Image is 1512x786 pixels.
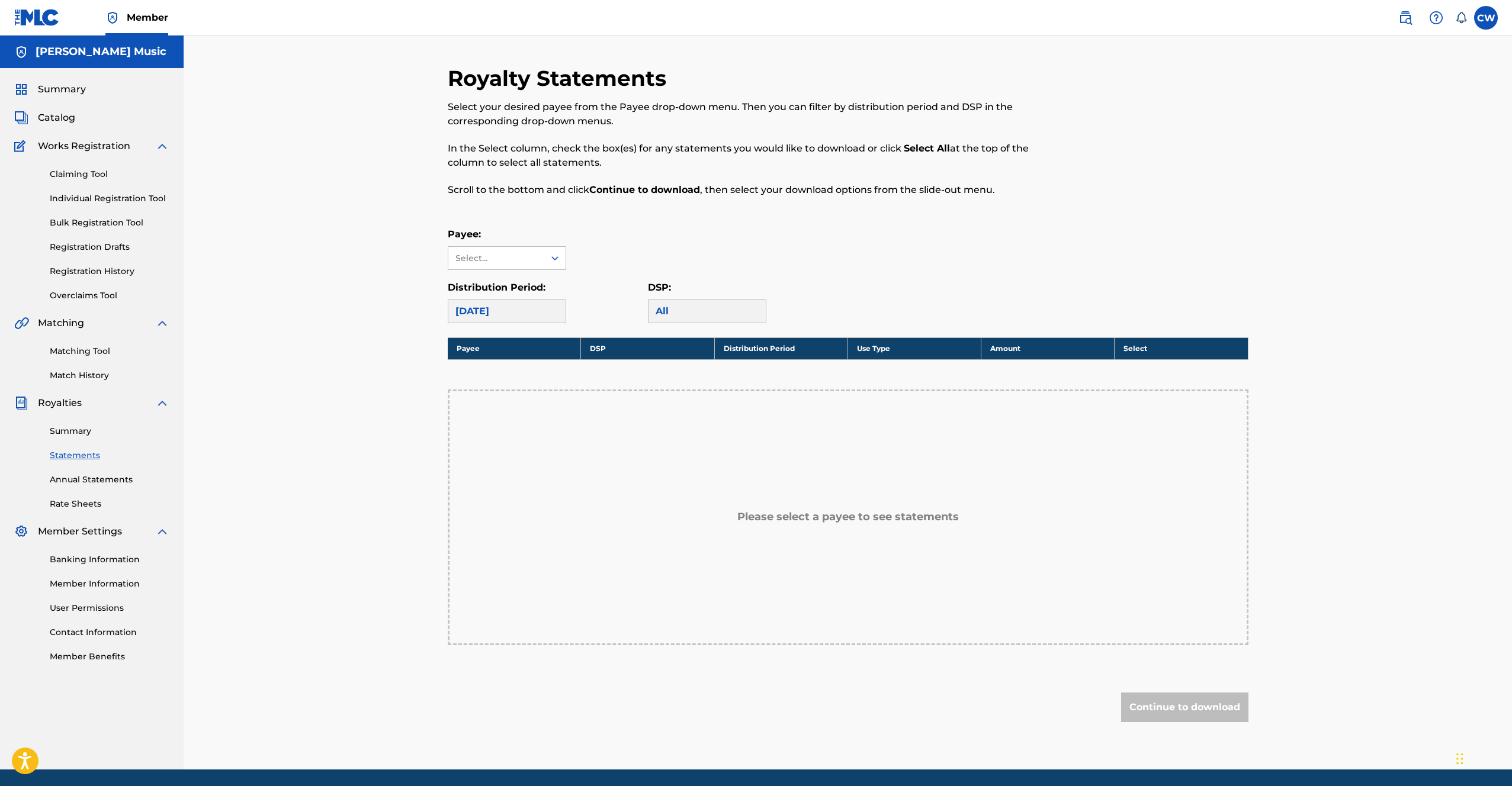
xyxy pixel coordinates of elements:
[50,289,169,302] a: Overclaims Tool
[155,524,169,539] img: expand
[14,45,28,59] img: Accounts
[14,82,28,96] img: Summary
[581,337,714,359] th: DSP
[50,345,169,357] a: Matching Tool
[1115,337,1248,359] th: Select
[14,111,75,125] a: CatalogCatalog
[1479,552,1512,648] iframe: Resource Center
[589,184,700,195] strong: Continue to download
[50,553,169,566] a: Banking Information
[737,510,959,524] h5: Please select a payee to see statements
[448,100,1064,128] p: Select your desired payee from the Payee drop-down menu. Then you can filter by distribution peri...
[448,228,481,240] label: Payee:
[50,626,169,639] a: Contact Information
[448,65,672,92] h2: Royalty Statements
[1398,11,1413,25] img: search
[127,11,168,24] span: Member
[14,396,28,410] img: Royalties
[50,192,169,205] a: Individual Registration Tool
[38,524,122,539] span: Member Settings
[981,337,1115,359] th: Amount
[36,45,166,59] h5: Luke White Music
[50,425,169,437] a: Summary
[1455,12,1467,24] div: Notifications
[14,111,28,125] img: Catalog
[50,498,169,510] a: Rate Sheets
[50,217,169,229] a: Bulk Registration Tool
[1456,741,1463,777] div: Drag
[50,473,169,486] a: Annual Statements
[50,449,169,462] a: Statements
[50,602,169,614] a: User Permissions
[50,650,169,663] a: Member Benefits
[38,316,84,330] span: Matching
[155,396,169,410] img: expand
[648,282,671,293] label: DSP:
[14,9,60,26] img: MLC Logo
[50,241,169,253] a: Registration Drafts
[1453,729,1512,786] iframe: Chat Widget
[1429,11,1443,25] img: help
[14,524,28,539] img: Member Settings
[14,139,30,153] img: Works Registration
[38,396,82,410] span: Royalties
[38,82,86,96] span: Summary
[1394,6,1417,30] a: Public Search
[1424,6,1448,30] div: Help
[448,337,581,359] th: Payee
[455,252,536,265] div: Select...
[904,143,950,154] strong: Select All
[448,141,1064,170] p: In the Select column, check the box(es) for any statements you would like to download or click at...
[50,265,169,278] a: Registration History
[1474,6,1498,30] div: User Menu
[38,139,130,153] span: Works Registration
[14,316,29,330] img: Matching
[448,183,1064,197] p: Scroll to the bottom and click , then select your download options from the slide-out menu.
[848,337,981,359] th: Use Type
[714,337,848,359] th: Distribution Period
[50,369,169,382] a: Match History
[105,11,120,25] img: Top Rightsholder
[155,139,169,153] img: expand
[50,578,169,590] a: Member Information
[448,282,545,293] label: Distribution Period:
[155,316,169,330] img: expand
[14,82,86,96] a: SummarySummary
[50,168,169,181] a: Claiming Tool
[38,111,75,125] span: Catalog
